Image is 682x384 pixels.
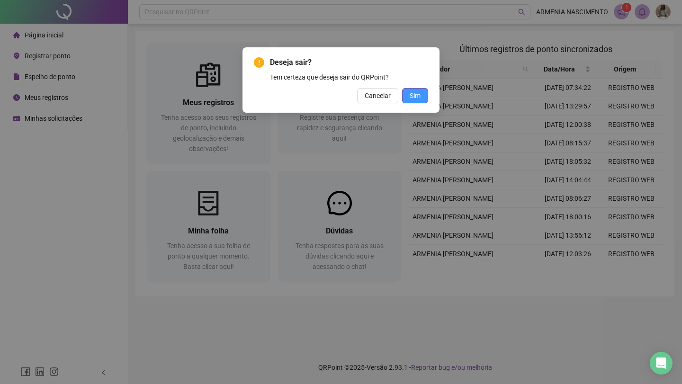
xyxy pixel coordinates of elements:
div: Open Intercom Messenger [650,352,673,375]
span: exclamation-circle [254,57,264,68]
button: Sim [402,88,428,103]
span: Deseja sair? [270,57,428,68]
button: Cancelar [357,88,398,103]
div: Tem certeza que deseja sair do QRPoint? [270,72,428,82]
span: Sim [410,90,421,101]
span: Cancelar [365,90,391,101]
